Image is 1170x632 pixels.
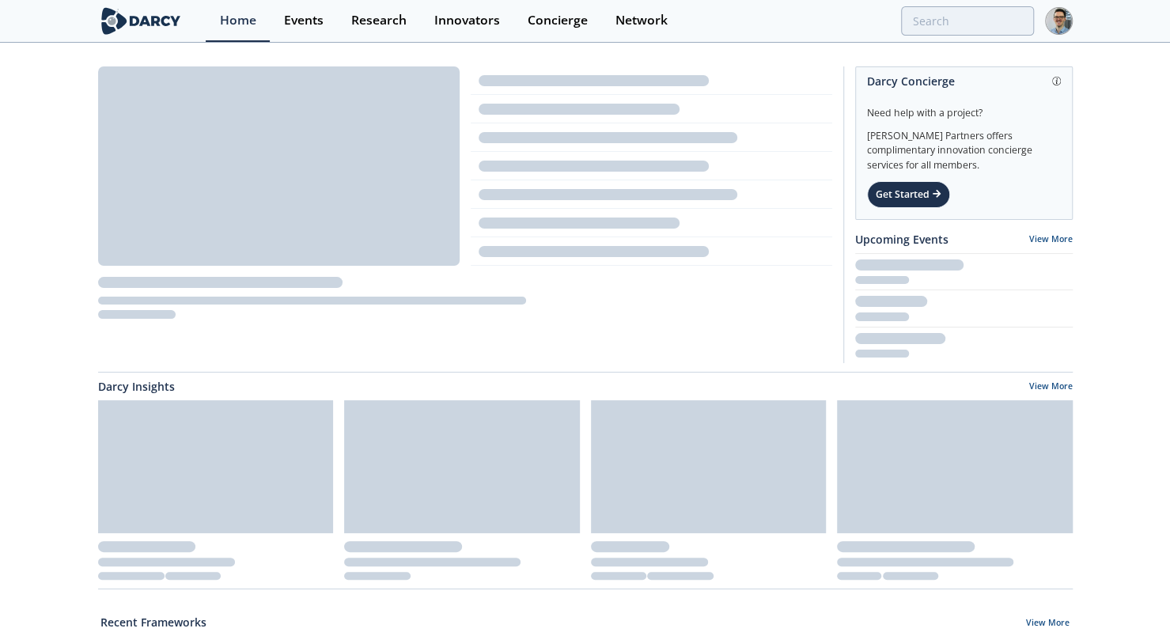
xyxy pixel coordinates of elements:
[284,14,324,27] div: Events
[220,14,256,27] div: Home
[867,95,1061,120] div: Need help with a project?
[615,14,668,27] div: Network
[855,231,948,248] a: Upcoming Events
[98,378,175,395] a: Darcy Insights
[867,67,1061,95] div: Darcy Concierge
[1045,7,1073,35] img: Profile
[1052,77,1061,85] img: information.svg
[351,14,407,27] div: Research
[1029,380,1073,395] a: View More
[867,181,950,208] div: Get Started
[98,7,184,35] img: logo-wide.svg
[1026,617,1070,631] a: View More
[434,14,500,27] div: Innovators
[528,14,588,27] div: Concierge
[1029,233,1073,244] a: View More
[100,614,206,630] a: Recent Frameworks
[867,120,1061,172] div: [PERSON_NAME] Partners offers complimentary innovation concierge services for all members.
[901,6,1034,36] input: Advanced Search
